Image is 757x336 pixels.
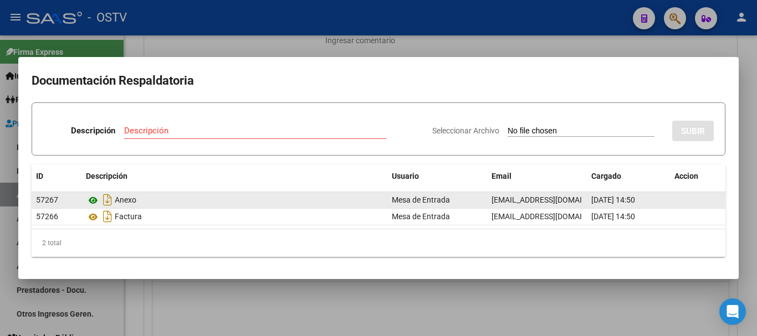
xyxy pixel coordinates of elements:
div: Anexo [86,191,383,209]
span: [EMAIL_ADDRESS][DOMAIN_NAME] [492,212,615,221]
span: [EMAIL_ADDRESS][DOMAIN_NAME] [492,195,615,204]
div: Open Intercom Messenger [719,298,746,325]
span: Descripción [86,172,127,180]
i: Descargar documento [100,208,115,225]
span: SUBIR [681,126,705,136]
span: Email [492,172,512,180]
p: Descripción [71,125,115,137]
span: Seleccionar Archivo [432,126,499,135]
datatable-header-cell: Cargado [587,164,670,188]
span: [DATE] 14:50 [591,212,635,221]
datatable-header-cell: Email [487,164,587,188]
div: Factura [86,208,383,225]
span: [DATE] 14:50 [591,195,635,204]
span: 57266 [36,212,58,221]
h2: Documentación Respaldatoria [32,70,725,91]
datatable-header-cell: Usuario [387,164,487,188]
datatable-header-cell: ID [32,164,81,188]
div: 2 total [32,229,725,257]
span: 57267 [36,195,58,204]
span: Mesa de Entrada [392,195,450,204]
button: SUBIR [672,121,714,141]
datatable-header-cell: Accion [670,164,725,188]
span: Cargado [591,172,621,180]
i: Descargar documento [100,191,115,209]
span: Mesa de Entrada [392,212,450,221]
span: Accion [674,172,698,180]
datatable-header-cell: Descripción [81,164,387,188]
span: ID [36,172,43,180]
span: Usuario [392,172,419,180]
